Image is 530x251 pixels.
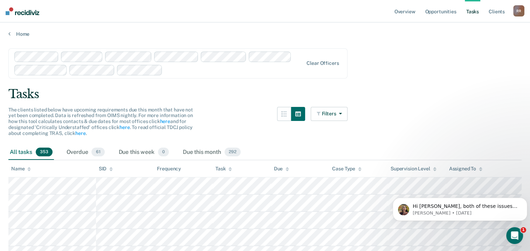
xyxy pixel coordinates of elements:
[307,60,339,66] div: Clear officers
[33,197,39,203] button: Upload attachment
[120,195,131,206] button: Send a message…
[20,4,31,15] img: Profile image for Operator
[11,69,109,117] div: Hi [PERSON_NAME], [GEOGRAPHIC_DATA] to meet you during [DATE] training. [PERSON_NAME] created a t...
[215,166,232,172] div: Task
[6,65,115,121] div: Hi [PERSON_NAME], [GEOGRAPHIC_DATA] to meet you during [DATE] training. [PERSON_NAME] created a t...
[36,148,53,157] span: 353
[34,9,87,16] p: The team can also help
[117,145,170,160] div: Due this week0
[6,65,135,127] div: Rajan says…
[34,4,59,9] h1: Operator
[11,166,31,172] div: Name
[5,3,18,16] button: go back
[274,166,289,172] div: Due
[6,136,135,198] div: Rajan says…
[390,183,530,232] iframe: Intercom notifications message
[6,136,115,193] div: Hi [PERSON_NAME], The issue with [PERSON_NAME] Assessment should be resolved. We are still workin...
[157,166,181,172] div: Frequency
[65,145,106,160] div: Overdue61
[158,148,169,157] span: 0
[11,141,109,189] div: Hi [PERSON_NAME], The issue with [PERSON_NAME] Assessment should be resolved. We are still workin...
[311,107,348,121] button: Filters
[11,197,16,203] button: Emoji picker
[6,7,39,15] img: Recidiviz
[91,148,104,157] span: 61
[513,5,524,16] button: RR
[99,166,113,172] div: SID
[449,166,482,172] div: Assigned To
[521,227,526,233] span: 1
[6,183,134,195] textarea: Message…
[6,9,135,65] div: Raegan says…
[513,5,524,16] div: R R
[181,145,242,160] div: Due this month292
[6,127,135,136] div: [DATE]
[44,197,50,203] button: Start recording
[8,107,193,136] span: The clients listed below have upcoming requirements due this month that have not yet been complet...
[391,166,436,172] div: Supervision Level
[506,227,523,244] iframe: Intercom live chat
[8,145,54,160] div: All tasks353
[119,124,130,130] a: here
[332,166,362,172] div: Case Type
[8,31,522,37] a: Home
[8,87,522,101] div: Tasks
[225,148,241,157] span: 292
[22,197,28,203] button: Gif picker
[123,3,136,15] div: Close
[110,3,123,16] button: Home
[75,130,85,136] a: here
[160,118,170,124] a: here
